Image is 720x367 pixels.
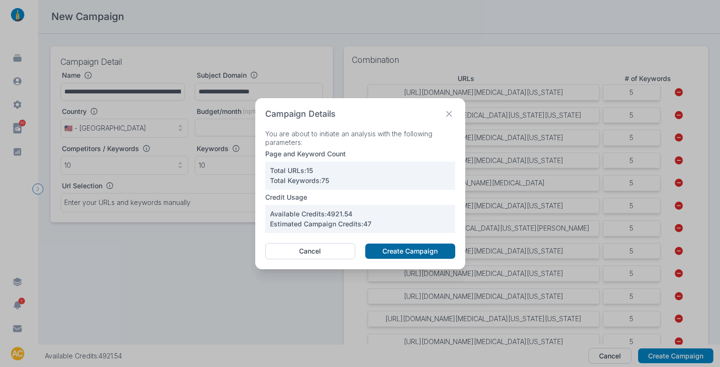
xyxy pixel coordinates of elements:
p: Available Credits: 4921.54 [270,210,450,218]
p: Total URLs: 15 [270,166,450,175]
p: Total Keywords: 75 [270,176,450,185]
p: You are about to initiate an analysis with the following parameters: [265,130,455,146]
button: Create Campaign [365,244,455,259]
h2: Campaign Details [265,108,335,120]
p: Credit Usage [265,193,455,205]
button: Cancel [265,243,356,259]
p: Page and Keyword Count [265,150,455,162]
p: Estimated Campaign Credits: 47 [270,220,450,228]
